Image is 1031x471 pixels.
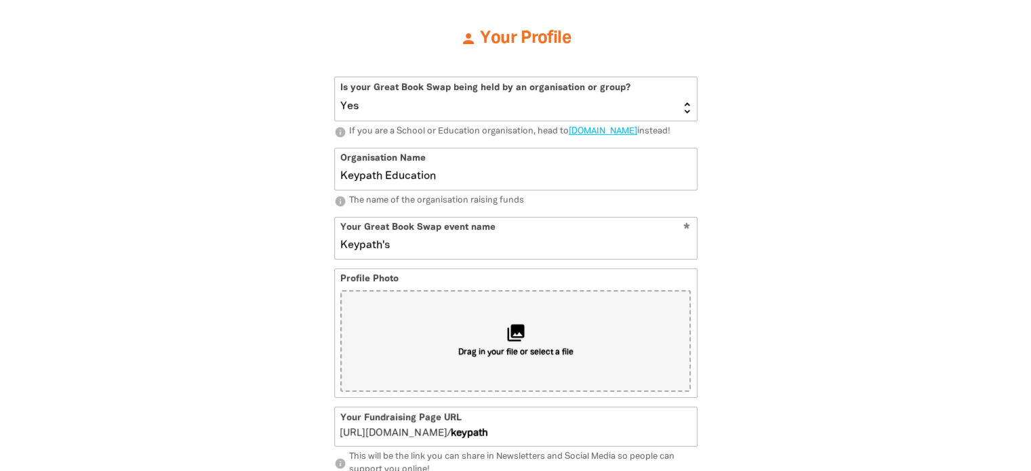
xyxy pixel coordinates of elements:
span: Drag in your file or select a file [458,347,573,359]
div: go.greatbookswap.org.au/keypath [335,407,697,446]
span: [DOMAIN_NAME][URL] [340,426,447,441]
i: info [334,457,346,470]
h3: Your Profile [334,12,698,66]
p: The name of the organisation raising funds [334,194,698,208]
span: / [335,407,451,446]
a: [DOMAIN_NAME] [569,127,637,136]
i: person [460,30,477,47]
input: eg. Milikapiti School's Great Book Swap! [335,218,697,259]
i: collections [506,323,526,343]
i: info [334,126,346,138]
i: info [334,195,346,207]
div: If you are a School or Education organisation, head to instead! [349,125,670,139]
